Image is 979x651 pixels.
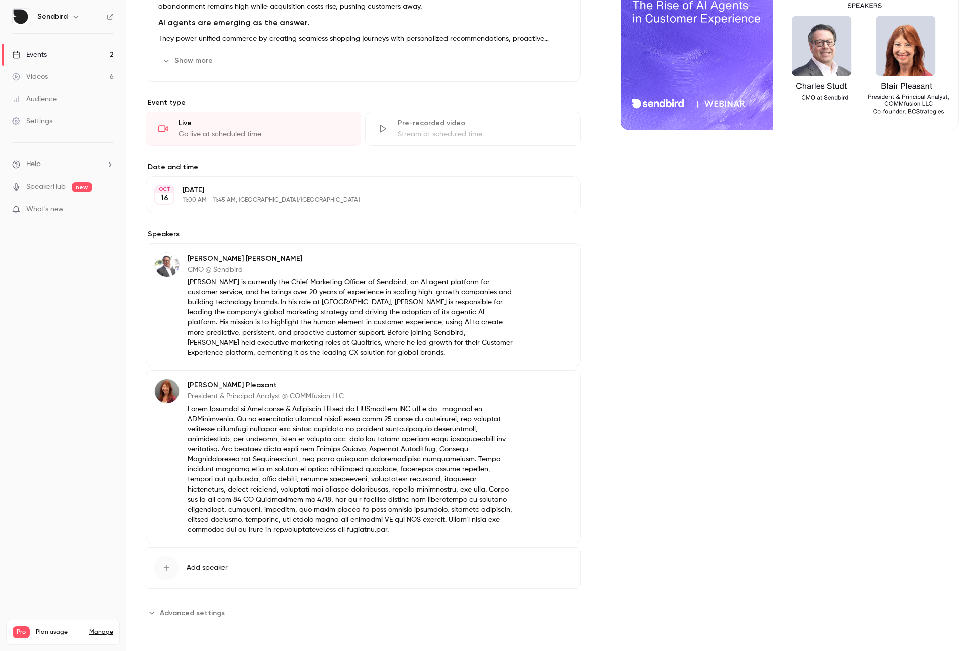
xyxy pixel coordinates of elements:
label: Date and time [146,162,581,172]
p: They power unified commerce by creating seamless shopping journeys with personalized recommendati... [158,33,568,45]
span: new [72,182,92,192]
div: Charles Studt[PERSON_NAME] [PERSON_NAME]CMO @ Sendbird[PERSON_NAME] is currently the Chief Market... [146,243,581,366]
p: President & Principal Analyst @ COMMfusion LLC [188,391,515,401]
section: Advanced settings [146,605,581,621]
div: Settings [12,116,52,126]
div: Blair Pleasant[PERSON_NAME] PleasantPresident & Principal Analyst @ COMMfusion LLCLorem Ipsumdol ... [146,370,581,543]
button: Add speaker [146,547,581,589]
img: Charles Studt [155,253,179,277]
button: Show more [158,53,219,69]
h2: AI agents are emerging as the answer. [158,17,568,29]
div: Stream at scheduled time [398,129,568,139]
div: Go live at scheduled time [179,129,348,139]
iframe: Noticeable Trigger [102,205,114,214]
li: help-dropdown-opener [12,159,114,170]
div: Events [12,50,47,60]
span: What's new [26,204,64,215]
p: Event type [146,98,581,108]
p: [PERSON_NAME] is currently the Chief Marketing Officer of Sendbird, an AI agent platform for cust... [188,277,515,358]
img: Sendbird [13,9,29,25]
div: Pre-recorded videoStream at scheduled time [365,112,580,146]
div: OCT [155,186,173,193]
button: Advanced settings [146,605,231,621]
label: Speakers [146,229,581,239]
span: Advanced settings [160,608,225,618]
span: Plan usage [36,628,83,636]
div: Audience [12,94,57,104]
span: Pro [13,626,30,638]
img: Blair Pleasant [155,379,179,403]
a: Manage [89,628,113,636]
p: [PERSON_NAME] Pleasant [188,380,515,390]
span: Add speaker [187,563,228,573]
p: 16 [161,193,168,203]
p: 11:00 AM - 11:45 AM, [GEOGRAPHIC_DATA]/[GEOGRAPHIC_DATA] [183,196,527,204]
p: [DATE] [183,185,527,195]
p: CMO @ Sendbird [188,265,515,275]
a: SpeakerHub [26,182,66,192]
span: Help [26,159,41,170]
div: Pre-recorded video [398,118,568,128]
div: LiveGo live at scheduled time [146,112,361,146]
div: Live [179,118,348,128]
p: [PERSON_NAME] [PERSON_NAME] [188,254,515,264]
p: Lorem Ipsumdol si Ametconse & Adipiscin Elitsed do EIUSmodtem INC utl e do- magnaal en ADMinimven... [188,404,515,535]
div: Videos [12,72,48,82]
h6: Sendbird [37,12,68,22]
